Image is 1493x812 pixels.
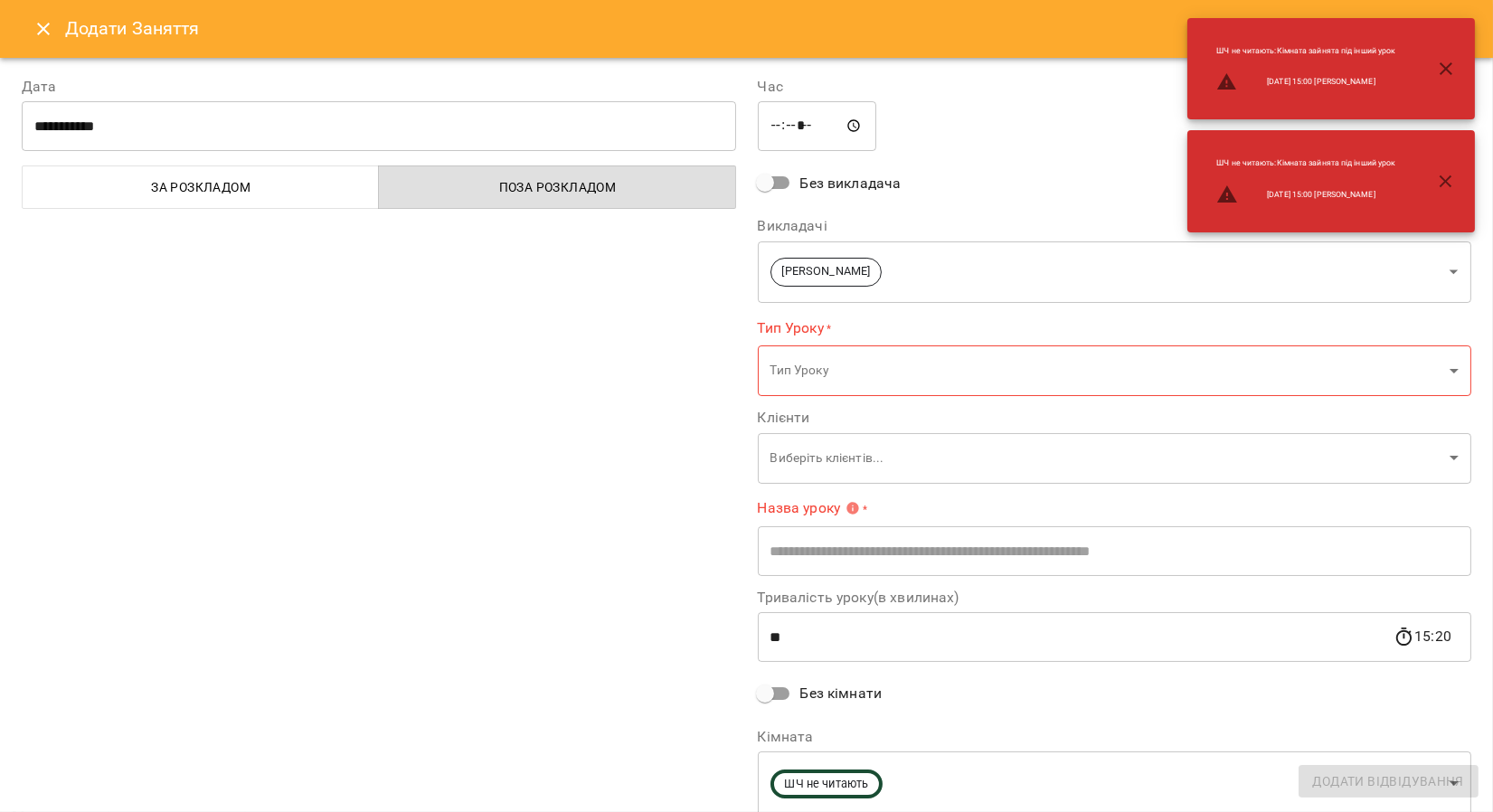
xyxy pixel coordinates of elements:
span: Без викладача [800,173,902,194]
label: Клієнти [758,411,1472,425]
label: Тип Уроку [758,317,1472,338]
li: ШЧ не читають : Кімната зайнята під інший урок [1202,150,1410,176]
label: Дата [22,80,736,94]
button: Поза розкладом [378,165,735,209]
div: Виберіть клієнтів... [758,432,1472,484]
label: Викладачі [758,219,1472,233]
p: Виберіть клієнтів... [770,449,1443,467]
span: Поза розкладом [390,176,724,198]
svg: Вкажіть назву уроку або виберіть клієнтів [846,501,860,515]
label: Кімната [758,730,1472,744]
li: [DATE] 15:00 [PERSON_NAME] [1202,64,1410,100]
span: ШЧ не читають [774,776,880,793]
button: За розкладом [22,165,379,209]
span: Назва уроку [758,501,861,515]
span: За розкладом [33,176,368,198]
label: Час [758,80,1472,94]
h6: Додати Заняття [65,14,1471,42]
div: Тип Уроку [758,345,1472,397]
span: Без кімнати [800,683,883,704]
span: [PERSON_NAME] [771,263,882,280]
button: Close [22,7,65,51]
li: ШЧ не читають : Кімната зайнята під інший урок [1202,38,1410,64]
li: [DATE] 15:00 [PERSON_NAME] [1202,176,1410,212]
div: [PERSON_NAME] [758,241,1472,303]
p: Тип Уроку [770,362,1443,380]
label: Тривалість уроку(в хвилинах) [758,590,1472,605]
